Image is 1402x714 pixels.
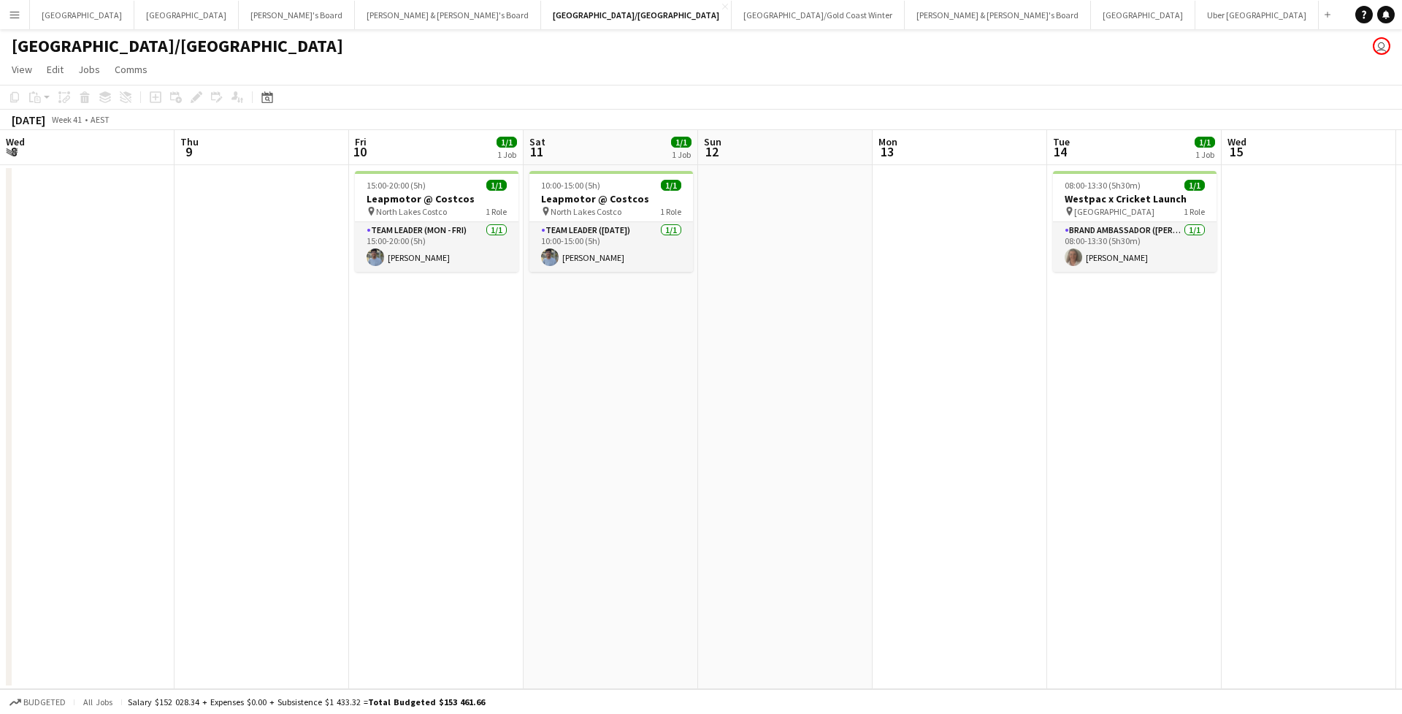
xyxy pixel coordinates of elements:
div: AEST [91,114,110,125]
span: Comms [115,63,148,76]
h3: Westpac x Cricket Launch [1053,192,1217,205]
app-job-card: 10:00-15:00 (5h)1/1Leapmotor @ Costcos North Lakes Costco1 RoleTeam Leader ([DATE])1/110:00-15:00... [529,171,693,272]
span: Jobs [78,63,100,76]
span: Sat [529,135,545,148]
span: [GEOGRAPHIC_DATA] [1074,206,1154,217]
span: 14 [1051,143,1070,160]
button: [GEOGRAPHIC_DATA] [30,1,134,29]
h1: [GEOGRAPHIC_DATA]/[GEOGRAPHIC_DATA] [12,35,343,57]
span: 1/1 [497,137,517,148]
span: 1 Role [660,206,681,217]
app-card-role: Team Leader (Mon - Fri)1/115:00-20:00 (5h)[PERSON_NAME] [355,222,518,272]
h3: Leapmotor @ Costcos [355,192,518,205]
button: [PERSON_NAME] & [PERSON_NAME]'s Board [905,1,1091,29]
span: 1/1 [1195,137,1215,148]
span: 1 Role [1184,206,1205,217]
button: [GEOGRAPHIC_DATA] [134,1,239,29]
span: 1/1 [1184,180,1205,191]
span: View [12,63,32,76]
span: 08:00-13:30 (5h30m) [1065,180,1141,191]
span: 9 [178,143,199,160]
span: Tue [1053,135,1070,148]
app-user-avatar: Jenny Tu [1373,37,1390,55]
app-job-card: 15:00-20:00 (5h)1/1Leapmotor @ Costcos North Lakes Costco1 RoleTeam Leader (Mon - Fri)1/115:00-20... [355,171,518,272]
button: Uber [GEOGRAPHIC_DATA] [1195,1,1319,29]
a: Comms [109,60,153,79]
button: [GEOGRAPHIC_DATA]/Gold Coast Winter [732,1,905,29]
span: Week 41 [48,114,85,125]
app-card-role: Team Leader ([DATE])1/110:00-15:00 (5h)[PERSON_NAME] [529,222,693,272]
span: Sun [704,135,721,148]
span: North Lakes Costco [551,206,621,217]
span: 13 [876,143,897,160]
span: 1/1 [486,180,507,191]
span: Edit [47,63,64,76]
app-job-card: 08:00-13:30 (5h30m)1/1Westpac x Cricket Launch [GEOGRAPHIC_DATA]1 RoleBrand Ambassador ([PERSON_N... [1053,171,1217,272]
span: 1/1 [661,180,681,191]
div: [DATE] [12,113,45,127]
button: [GEOGRAPHIC_DATA]/[GEOGRAPHIC_DATA] [541,1,732,29]
button: [PERSON_NAME]'s Board [239,1,355,29]
div: Salary $152 028.34 + Expenses $0.00 + Subsistence $1 433.32 = [128,696,485,707]
span: Wed [6,135,25,148]
span: 11 [527,143,545,160]
span: Thu [180,135,199,148]
span: Total Budgeted $153 461.66 [368,696,485,707]
a: Edit [41,60,69,79]
span: 8 [4,143,25,160]
a: Jobs [72,60,106,79]
h3: Leapmotor @ Costcos [529,192,693,205]
span: Wed [1227,135,1246,148]
span: 10 [353,143,367,160]
div: 1 Job [497,149,516,160]
span: 10:00-15:00 (5h) [541,180,600,191]
span: 12 [702,143,721,160]
a: View [6,60,38,79]
button: [GEOGRAPHIC_DATA] [1091,1,1195,29]
span: North Lakes Costco [376,206,447,217]
span: Mon [878,135,897,148]
span: Budgeted [23,697,66,707]
span: All jobs [80,696,115,707]
span: 1/1 [671,137,692,148]
div: 1 Job [672,149,691,160]
button: [PERSON_NAME] & [PERSON_NAME]'s Board [355,1,541,29]
span: 1 Role [486,206,507,217]
button: Budgeted [7,694,68,710]
div: 1 Job [1195,149,1214,160]
span: 15:00-20:00 (5h) [367,180,426,191]
app-card-role: Brand Ambassador ([PERSON_NAME])1/108:00-13:30 (5h30m)[PERSON_NAME] [1053,222,1217,272]
span: 15 [1225,143,1246,160]
span: Fri [355,135,367,148]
